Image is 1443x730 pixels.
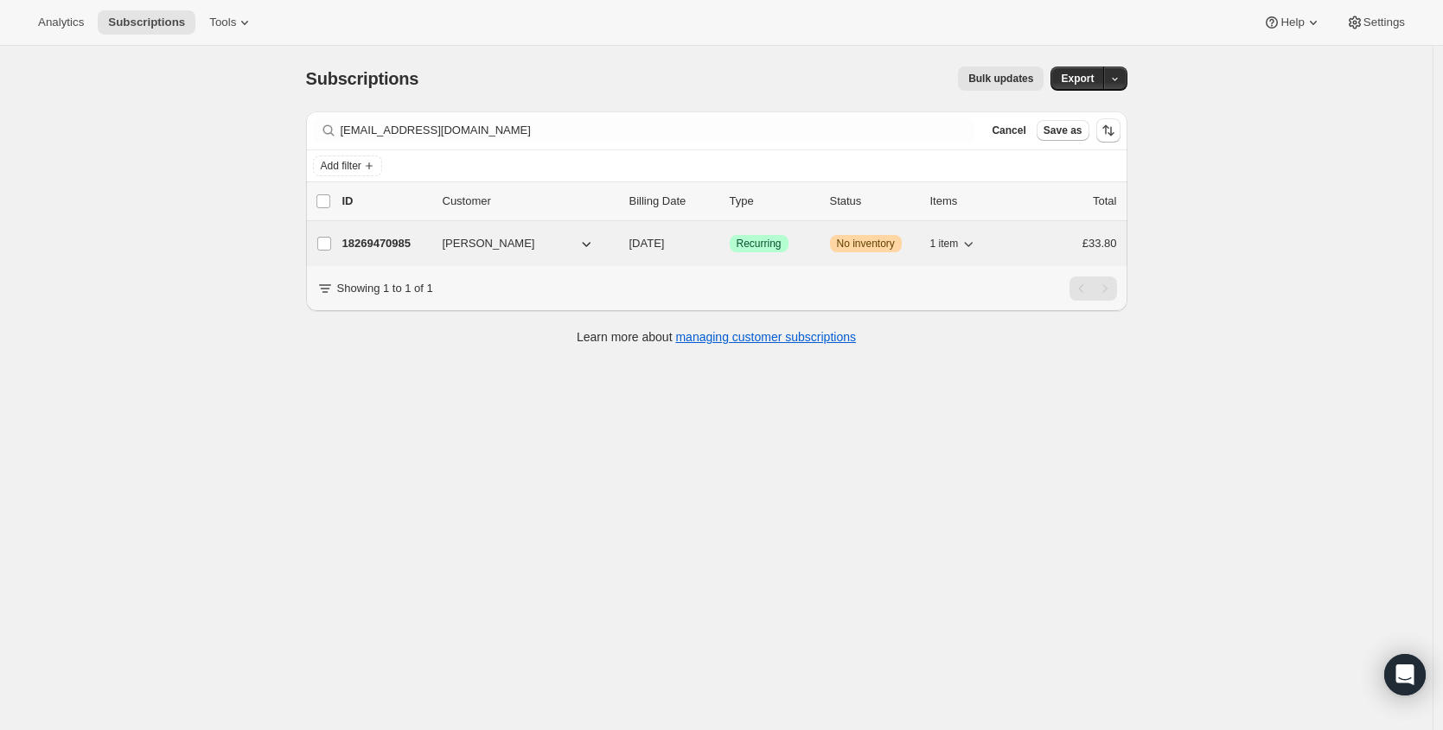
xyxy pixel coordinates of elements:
[675,330,856,344] a: managing customer subscriptions
[930,232,978,256] button: 1 item
[209,16,236,29] span: Tools
[1363,16,1405,29] span: Settings
[985,120,1032,141] button: Cancel
[321,159,361,173] span: Add filter
[337,280,433,297] p: Showing 1 to 1 of 1
[1096,118,1121,143] button: Sort the results
[737,237,782,251] span: Recurring
[38,16,84,29] span: Analytics
[432,230,605,257] button: [PERSON_NAME]
[629,237,665,250] span: [DATE]
[1253,10,1331,35] button: Help
[992,124,1025,137] span: Cancel
[313,156,382,176] button: Add filter
[98,10,195,35] button: Subscriptions
[629,193,716,210] p: Billing Date
[342,235,429,252] p: 18269470985
[1280,16,1304,29] span: Help
[958,67,1044,91] button: Bulk updates
[199,10,264,35] button: Tools
[342,232,1117,256] div: 18269470985[PERSON_NAME][DATE]SuccessRecurringWarningNo inventory1 item£33.80
[341,118,975,143] input: Filter subscribers
[28,10,94,35] button: Analytics
[108,16,185,29] span: Subscriptions
[968,72,1033,86] span: Bulk updates
[577,328,856,346] p: Learn more about
[730,193,816,210] div: Type
[1061,72,1094,86] span: Export
[930,237,959,251] span: 1 item
[1093,193,1116,210] p: Total
[1336,10,1415,35] button: Settings
[1044,124,1082,137] span: Save as
[1082,237,1117,250] span: £33.80
[1069,276,1117,301] nav: Pagination
[342,193,1117,210] div: IDCustomerBilling DateTypeStatusItemsTotal
[1050,67,1104,91] button: Export
[443,235,535,252] span: [PERSON_NAME]
[342,193,429,210] p: ID
[930,193,1017,210] div: Items
[443,193,616,210] p: Customer
[1384,654,1426,695] div: Open Intercom Messenger
[1037,120,1089,141] button: Save as
[830,193,916,210] p: Status
[306,69,419,88] span: Subscriptions
[837,237,895,251] span: No inventory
